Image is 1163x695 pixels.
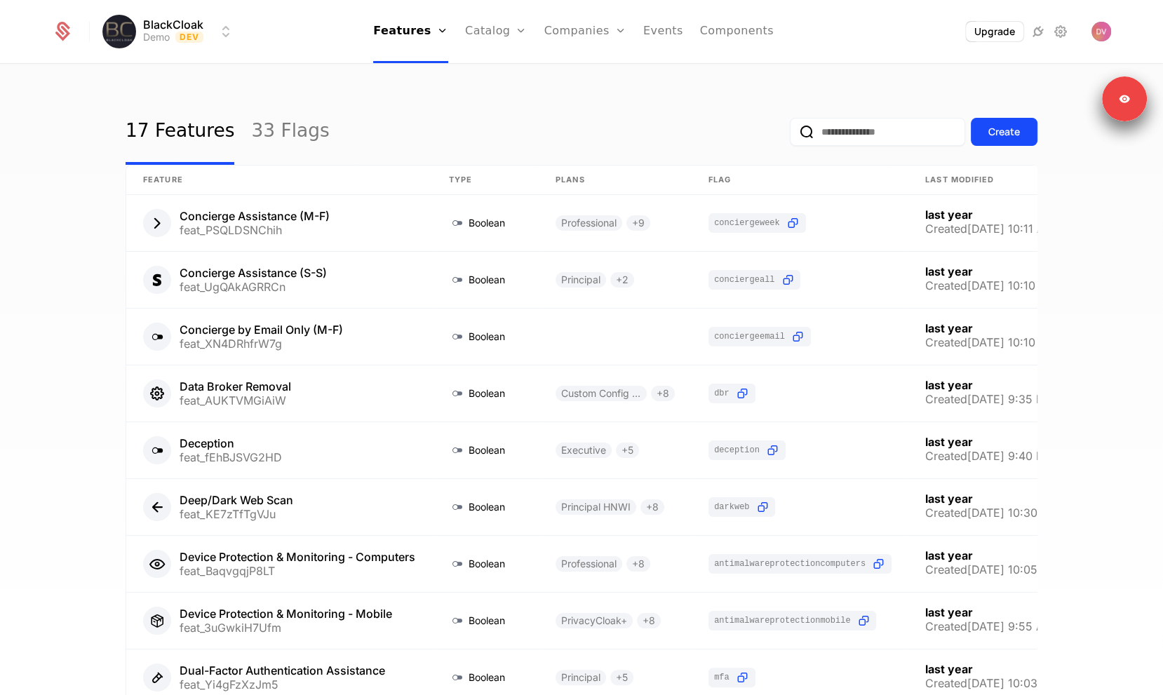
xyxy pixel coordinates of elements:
button: Create [971,118,1037,146]
th: Type [432,166,539,195]
a: Settings [1052,23,1069,40]
th: Flag [692,166,908,195]
th: Feature [126,166,432,195]
span: Dev [175,32,204,43]
button: Open user button [1091,22,1111,41]
span: BlackCloak [143,19,203,30]
button: Select environment [107,16,234,47]
th: Plans [539,166,692,195]
button: Upgrade [966,22,1023,41]
img: BlackCloak [102,15,136,48]
a: 33 Flags [251,99,329,165]
a: 17 Features [126,99,234,165]
div: Demo [143,30,170,44]
img: Dan Vapit [1091,22,1111,41]
div: Create [988,125,1020,139]
a: Integrations [1030,23,1047,40]
th: Last Modified [908,166,1075,195]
